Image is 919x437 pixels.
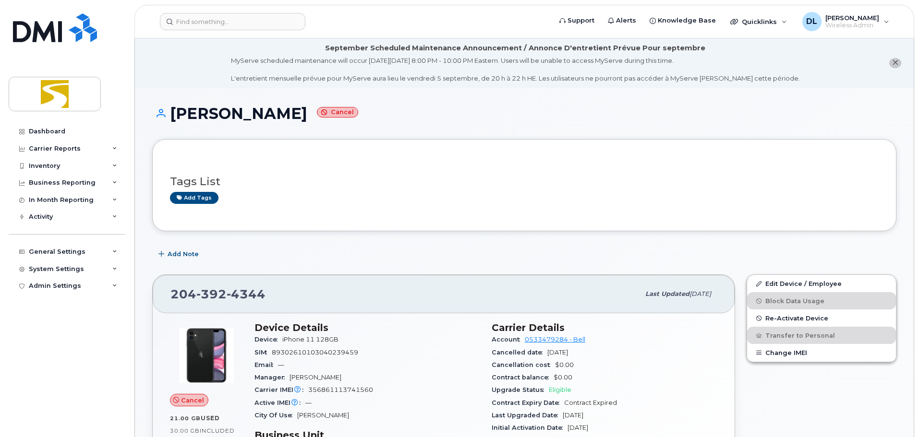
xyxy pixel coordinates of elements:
span: 392 [196,287,227,301]
span: Carrier IMEI [254,386,308,393]
span: 21.00 GB [170,415,201,422]
span: 89302610103040239459 [272,349,358,356]
span: Add Note [168,249,199,259]
span: $0.00 [554,374,572,381]
span: Last Upgraded Date [492,412,563,419]
span: used [201,414,220,422]
span: 356861113741560 [308,386,373,393]
a: Edit Device / Employee [747,275,896,292]
span: [DATE] [568,424,588,431]
span: 30.00 GB [170,427,200,434]
span: Device [254,336,282,343]
span: [DATE] [563,412,583,419]
span: 4344 [227,287,266,301]
span: $0.00 [555,361,574,368]
span: Cancel [181,396,204,405]
span: iPhone 11 128GB [282,336,339,343]
span: Upgrade Status [492,386,549,393]
span: Active IMEI [254,399,305,406]
span: Contract Expired [564,399,617,406]
span: [DATE] [547,349,568,356]
span: Cancelled date [492,349,547,356]
button: Add Note [152,246,207,263]
span: [DATE] [689,290,711,297]
span: 204 [170,287,266,301]
img: iPhone_11.jpg [178,327,235,384]
h1: [PERSON_NAME] [152,105,896,122]
div: MyServe scheduled maintenance will occur [DATE][DATE] 8:00 PM - 10:00 PM Eastern. Users will be u... [231,56,800,83]
span: Cancellation cost [492,361,555,368]
span: [PERSON_NAME] [297,412,349,419]
h3: Carrier Details [492,322,717,333]
span: Contract Expiry Date [492,399,564,406]
span: Contract balance [492,374,554,381]
span: City Of Use [254,412,297,419]
h3: Tags List [170,176,879,188]
small: Cancel [317,107,358,118]
span: [PERSON_NAME] [290,374,341,381]
span: Account [492,336,525,343]
span: Eligible [549,386,571,393]
button: Re-Activate Device [747,309,896,327]
button: close notification [889,58,901,68]
span: Email [254,361,278,368]
h3: Device Details [254,322,480,333]
span: — [305,399,312,406]
span: Manager [254,374,290,381]
span: — [278,361,284,368]
div: September Scheduled Maintenance Announcement / Annonce D'entretient Prévue Pour septembre [325,43,705,53]
a: Add tags [170,192,218,204]
a: 0533479284 - Bell [525,336,585,343]
button: Change IMEI [747,344,896,361]
span: Initial Activation Date [492,424,568,431]
button: Transfer to Personal [747,327,896,344]
span: Re-Activate Device [765,315,828,322]
button: Block Data Usage [747,292,896,309]
span: SIM [254,349,272,356]
span: Last updated [645,290,689,297]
